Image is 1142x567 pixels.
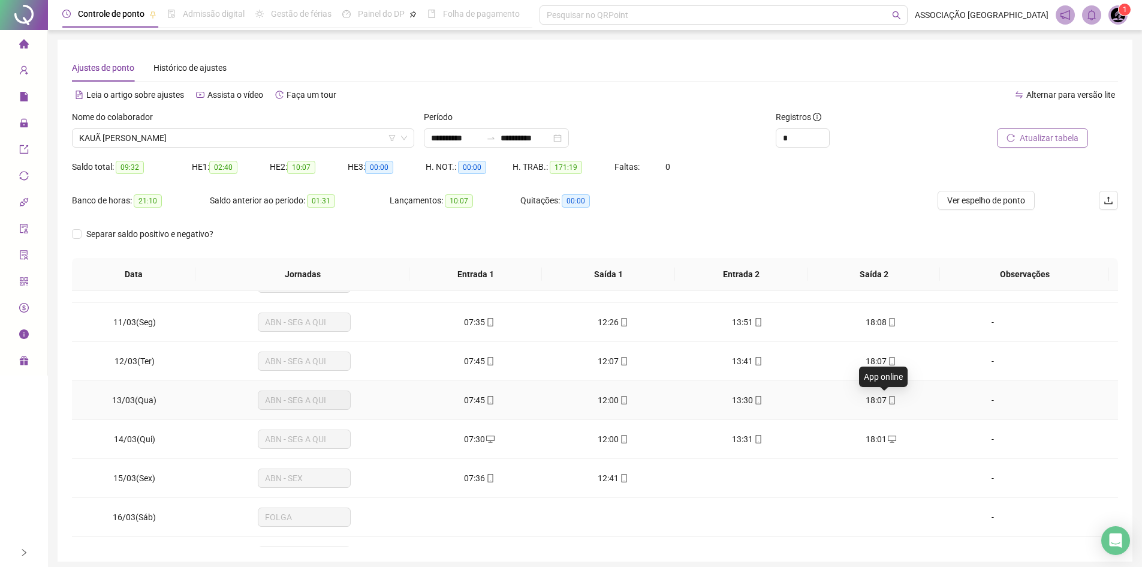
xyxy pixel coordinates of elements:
div: HE 3: [348,160,426,174]
span: mobile [619,357,628,365]
span: 18:08 [866,317,887,327]
th: Entrada 2 [675,258,807,291]
span: 00:00 [365,161,393,174]
span: - [992,512,994,522]
span: bell [1086,10,1097,20]
span: mobile [485,474,495,482]
th: Data [72,258,195,291]
span: gift [19,350,29,374]
span: - [992,434,994,444]
span: ABN - SEG A QUI [265,430,343,448]
img: 38118 [1109,6,1127,24]
span: mobile [485,357,495,365]
span: 12:00 [598,395,619,405]
span: ASSOCIAÇÃO [GEOGRAPHIC_DATA] [915,8,1048,22]
span: Ajustes de ponto [72,63,134,73]
span: 07:30 [464,434,485,444]
span: Observações [950,268,1099,281]
span: - [992,395,994,405]
span: 171:19 [550,161,582,174]
span: 14/03(Qui) [114,434,155,444]
div: Saldo total: [72,160,192,174]
span: api [19,192,29,216]
span: desktop [887,435,896,443]
span: - [992,473,994,483]
span: 15/03(Sex) [113,473,155,483]
span: Separar saldo positivo e negativo? [82,227,218,241]
span: info-circle [19,324,29,348]
span: Admissão digital [183,9,245,19]
span: 07:45 [464,395,485,405]
span: sync [19,166,29,190]
span: reload [1007,134,1015,142]
span: mobile [485,396,495,404]
span: 07:36 [464,473,485,483]
span: down [400,134,408,142]
span: mobile [887,318,896,326]
div: Open Intercom Messenger [1101,526,1130,555]
span: 10:07 [287,161,315,174]
span: 13:30 [732,395,753,405]
span: lock [19,113,29,137]
div: Lançamentos: [390,194,520,208]
span: solution [19,245,29,269]
div: H. TRAB.: [513,160,614,174]
label: Nome do colaborador [72,110,161,124]
span: pushpin [409,11,417,18]
span: info-circle [813,113,821,121]
span: mobile [619,396,628,404]
span: ABN - SEG A QUI [265,391,343,409]
span: youtube [196,91,204,99]
span: clock-circle [62,10,71,18]
span: Faça um tour [287,90,336,100]
span: 21:10 [134,194,162,208]
span: 18:07 [866,395,887,405]
span: 00:00 [458,161,486,174]
div: App online [859,367,908,387]
span: - [992,317,994,327]
span: 13:51 [732,317,753,327]
button: Ver espelho de ponto [938,191,1035,210]
span: FOLGA [265,508,343,526]
span: 13:41 [732,356,753,366]
div: HE 1: [192,160,270,174]
label: Período [424,110,460,124]
span: 12:00 [598,434,619,444]
span: swap [1015,91,1023,99]
span: export [19,139,29,163]
span: swap-right [486,133,496,143]
span: 12:07 [598,356,619,366]
span: 12:41 [598,473,619,483]
span: 00:00 [562,194,590,208]
span: 01:31 [307,194,335,208]
span: 12:26 [598,317,619,327]
span: Leia o artigo sobre ajustes [86,90,184,100]
span: 02:40 [209,161,237,174]
span: notification [1060,10,1071,20]
button: Atualizar tabela [997,128,1088,148]
span: Alternar para versão lite [1026,90,1115,100]
th: Saída 1 [542,258,674,291]
span: history [275,91,284,99]
span: Gestão de férias [271,9,332,19]
span: home [19,34,29,58]
th: Entrada 1 [409,258,542,291]
span: to [486,133,496,143]
span: user-add [19,60,29,84]
span: right [20,548,28,557]
span: Registros [776,110,821,124]
span: mobile [485,318,495,326]
span: Atualizar tabela [1020,131,1078,145]
span: mobile [619,474,628,482]
span: filter [388,134,396,142]
span: search [892,11,901,20]
span: dollar [19,298,29,322]
span: 11/03(Seg) [113,317,156,327]
span: mobile [619,435,628,443]
span: 13/03(Qua) [112,395,156,405]
th: Observações [940,258,1108,291]
span: mobile [753,318,763,326]
span: - [992,356,994,366]
div: H. NOT.: [426,160,513,174]
span: upload [1104,196,1113,205]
